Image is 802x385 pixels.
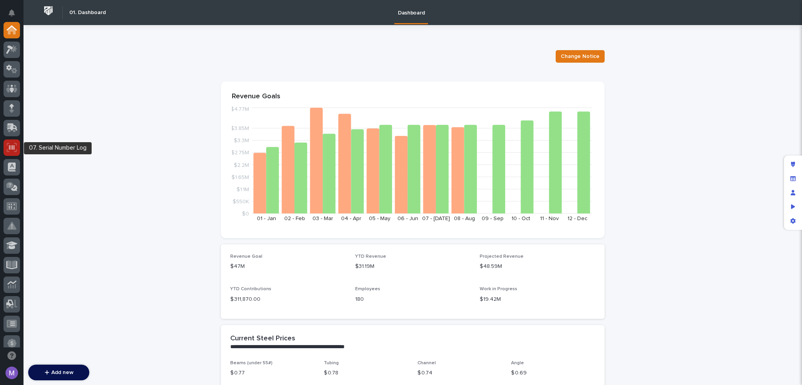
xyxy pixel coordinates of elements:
[234,162,249,168] tspan: $2.2M
[786,214,800,228] div: App settings
[231,150,249,155] tspan: $2.75M
[232,92,594,101] p: Revenue Goals
[121,146,143,156] button: See all
[369,216,390,221] text: 05 - May
[341,216,361,221] text: 04 - Apr
[480,295,595,304] p: $19.42M
[8,160,20,173] img: Brittany
[567,216,587,221] text: 12 - Dec
[355,262,471,271] p: $31.19M
[786,186,800,200] div: Manage users
[65,168,68,174] span: •
[482,216,504,221] text: 09 - Sep
[397,216,418,221] text: 06 - Jun
[237,186,249,192] tspan: $1.1M
[10,9,20,22] div: Notifications
[69,9,106,16] h2: 01. Dashboard
[786,157,800,172] div: Edit layout
[8,121,22,135] img: 1736555164131-43832dd5-751b-4058-ba23-39d91318e5a0
[454,216,475,221] text: 08 - Aug
[230,369,314,377] p: $ 0.77
[233,199,249,204] tspan: $550K
[230,254,262,259] span: Revenue Goal
[231,107,249,112] tspan: $4.77M
[561,52,600,60] span: Change Notice
[324,361,339,365] span: Tubing
[511,369,595,377] p: $ 0.69
[231,174,249,180] tspan: $1.65M
[133,123,143,133] button: Start new chat
[556,50,605,63] button: Change Notice
[355,295,471,304] p: 180
[242,211,249,217] tspan: $0
[355,254,386,259] span: YTD Revenue
[480,287,517,291] span: Work in Progress
[69,189,85,195] span: [DATE]
[417,369,502,377] p: $ 0.74
[230,361,273,365] span: Beams (under 55#)
[78,206,95,212] span: Pylon
[355,287,380,291] span: Employees
[57,99,100,107] span: Onboarding Call
[417,361,436,365] span: Channel
[8,181,20,194] img: Matthew Hall
[231,126,249,131] tspan: $3.85M
[46,96,103,110] a: 🔗Onboarding Call
[511,216,530,221] text: 10 - Oct
[8,43,143,56] p: How can we help?
[312,216,333,221] text: 03 - Mar
[786,200,800,214] div: Preview as
[234,138,249,143] tspan: $3.3M
[230,262,346,271] p: $47M
[69,168,85,174] span: [DATE]
[284,216,305,221] text: 02 - Feb
[4,347,20,364] button: Open support chat
[16,99,43,107] span: Help Docs
[230,287,271,291] span: YTD Contributions
[41,4,56,18] img: Workspace Logo
[511,361,524,365] span: Angle
[65,189,68,195] span: •
[27,121,128,129] div: Start new chat
[49,99,55,106] div: 🔗
[27,129,99,135] div: We're available if you need us!
[540,216,559,221] text: 11 - Nov
[786,172,800,186] div: Manage fields and data
[55,206,95,212] a: Powered byPylon
[324,369,408,377] p: $ 0.78
[257,216,276,221] text: 01 - Jan
[24,168,63,174] span: [PERSON_NAME]
[28,365,89,380] button: Add new
[8,99,14,106] div: 📖
[8,7,23,23] img: Stacker
[480,254,524,259] span: Projected Revenue
[230,295,346,304] p: $ 311,870.00
[16,168,22,174] img: 1736555164131-43832dd5-751b-4058-ba23-39d91318e5a0
[480,262,595,271] p: $48.59M
[422,216,450,221] text: 07 - [DATE]
[8,148,52,154] div: Past conversations
[24,189,63,195] span: [PERSON_NAME]
[4,365,20,381] button: users-avatar
[8,31,143,43] p: Welcome 👋
[5,96,46,110] a: 📖Help Docs
[4,5,20,21] button: Notifications
[230,334,295,343] h2: Current Steel Prices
